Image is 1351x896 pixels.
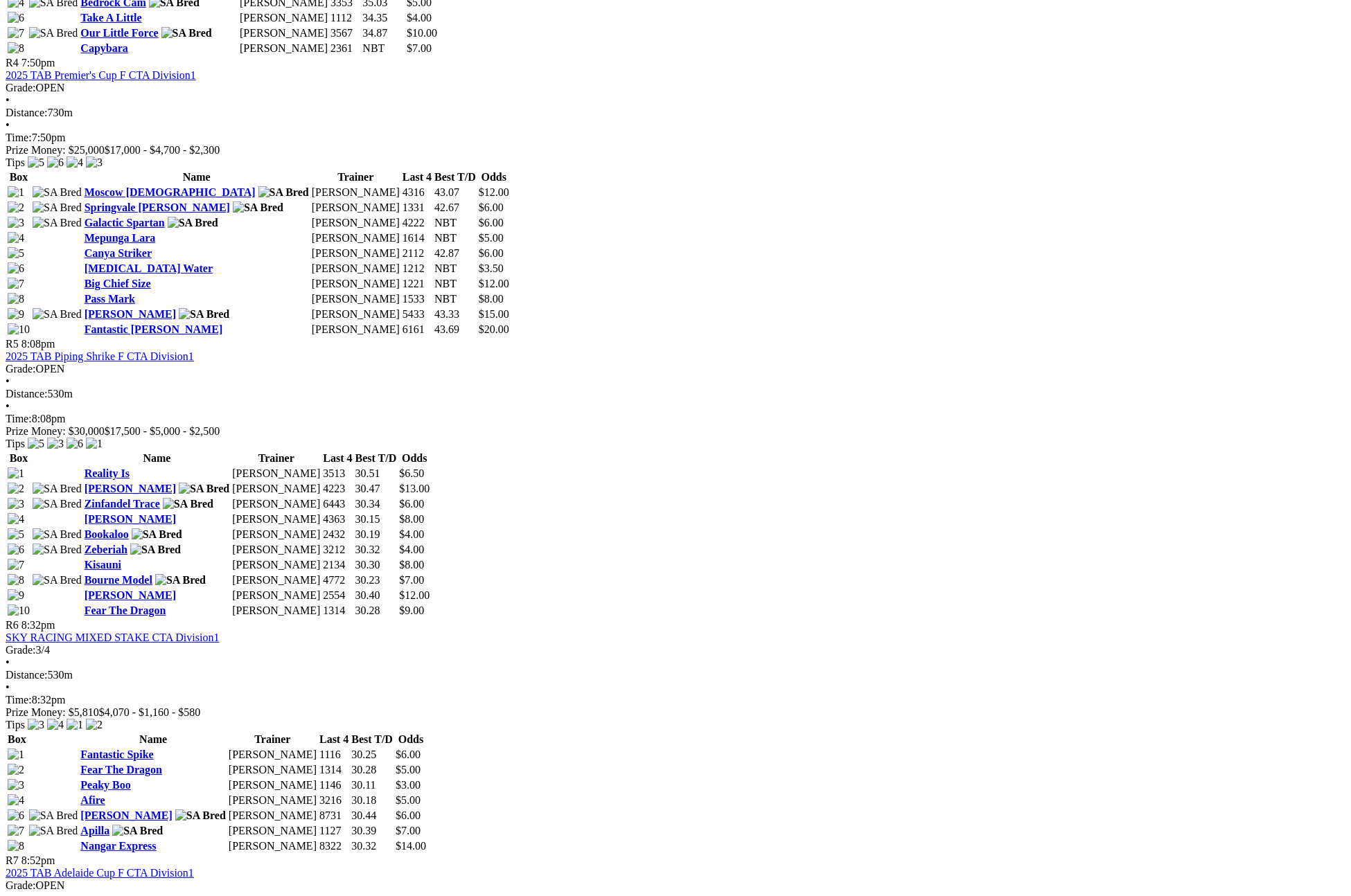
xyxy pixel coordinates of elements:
span: $12.00 [479,278,509,289]
td: 1221 [402,277,432,291]
div: OPEN [6,879,1345,892]
a: Capybara [80,42,127,54]
img: 5 [8,247,24,260]
span: $15.00 [479,308,509,320]
img: SA Bred [168,217,218,229]
td: NBT [434,262,477,276]
td: 30.39 [351,824,394,838]
td: 2112 [402,247,432,260]
img: 8 [8,42,24,55]
td: [PERSON_NAME] [228,824,317,838]
span: $8.00 [399,559,424,571]
a: Our Little Force [80,27,158,39]
th: Odds [395,733,427,746]
img: SA Bred [130,544,181,556]
td: 43.07 [434,186,477,199]
th: Trainer [231,451,321,465]
span: $6.00 [396,749,421,760]
a: Take A Little [80,12,141,24]
td: 30.28 [355,604,398,618]
a: [PERSON_NAME] [80,809,172,821]
td: [PERSON_NAME] [311,323,400,337]
td: 1127 [319,824,349,838]
td: [PERSON_NAME] [239,26,328,40]
span: Time: [6,132,32,143]
a: Fantastic [PERSON_NAME] [85,323,223,335]
img: 9 [8,308,24,321]
img: 3 [47,438,64,450]
img: SA Bred [29,809,78,822]
span: $3.00 [396,779,421,791]
span: • [6,656,10,668]
img: 3 [86,156,103,169]
td: 8731 [319,809,349,823]
span: $7.00 [396,825,421,836]
td: 30.28 [351,763,394,777]
img: 1 [8,467,24,480]
a: Fear The Dragon [85,604,166,616]
td: 30.23 [355,573,398,587]
img: 3 [8,498,24,510]
img: 10 [8,604,30,617]
span: $7.00 [407,42,432,54]
span: $5.00 [396,794,421,806]
span: • [6,119,10,131]
th: Last 4 [322,451,353,465]
a: Moscow [DEMOGRAPHIC_DATA] [85,186,256,198]
span: Box [10,171,28,183]
td: 34.87 [362,26,405,40]
div: 530m [6,388,1345,400]
td: 1112 [330,11,360,25]
img: 6 [47,156,64,169]
td: 30.34 [355,497,398,511]
td: [PERSON_NAME] [311,247,400,260]
a: [PERSON_NAME] [85,513,176,525]
img: SA Bred [179,308,229,321]
img: SA Bred [29,825,78,837]
img: SA Bred [33,544,82,556]
img: 5 [28,156,44,169]
span: R6 [6,619,19,631]
td: 43.33 [434,307,477,321]
td: 30.19 [355,528,398,541]
img: 2 [8,201,24,214]
a: Galactic Spartan [85,217,165,229]
img: SA Bred [33,186,82,199]
td: 30.44 [351,809,394,823]
td: 1146 [319,778,349,792]
a: SKY RACING MIXED STAKE CTA Division1 [6,631,219,643]
span: Box [10,452,28,464]
span: Tips [6,156,25,168]
div: 730m [6,107,1345,119]
td: 3513 [322,467,353,481]
img: SA Bred [33,201,82,214]
td: 1614 [402,231,432,245]
a: Kisauni [85,559,121,571]
td: 8322 [319,839,349,853]
th: Last 4 [402,170,432,184]
span: Time: [6,694,32,706]
td: 4772 [322,573,353,587]
td: 43.69 [434,323,477,337]
img: SA Bred [175,809,226,822]
td: [PERSON_NAME] [231,512,321,526]
td: 1314 [319,763,349,777]
img: 1 [8,749,24,761]
span: Tips [6,719,25,731]
div: 530m [6,669,1345,681]
img: 4 [8,513,24,526]
div: 3/4 [6,644,1345,656]
span: Tips [6,438,25,449]
div: 8:08pm [6,413,1345,425]
img: SA Bred [258,186,309,199]
img: 2 [8,483,24,495]
div: Prize Money: $25,000 [6,144,1345,156]
a: Peaky Boo [80,779,130,791]
span: $12.00 [399,589,430,601]
td: 1212 [402,262,432,276]
td: [PERSON_NAME] [231,482,321,496]
td: 30.32 [351,839,394,853]
td: 4223 [322,482,353,496]
img: 1 [67,719,83,731]
span: $4,070 - $1,160 - $580 [99,706,201,718]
